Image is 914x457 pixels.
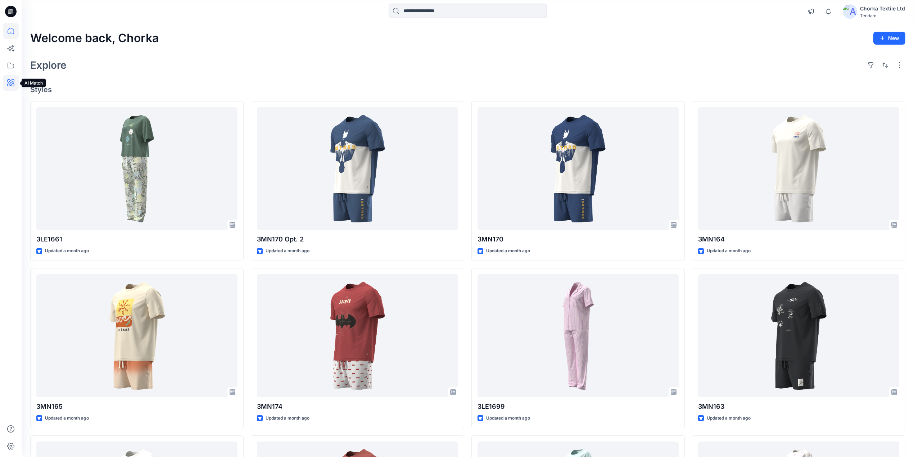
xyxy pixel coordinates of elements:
[478,402,679,412] p: 3LE1699
[36,402,237,412] p: 3MN165
[478,107,679,230] a: 3MN170
[30,85,905,94] h4: Styles
[36,107,237,230] a: 3LE1661
[257,402,458,412] p: 3MN174
[698,107,899,230] a: 3MN164
[36,234,237,244] p: 3LE1661
[698,402,899,412] p: 3MN163
[873,32,905,45] button: New
[707,247,751,255] p: Updated a month ago
[707,415,751,422] p: Updated a month ago
[257,234,458,244] p: 3MN170 Opt. 2
[486,415,530,422] p: Updated a month ago
[698,274,899,397] a: 3MN163
[860,4,905,13] div: Chorka Textile Ltd
[266,247,309,255] p: Updated a month ago
[36,274,237,397] a: 3MN165
[30,59,67,71] h2: Explore
[266,415,309,422] p: Updated a month ago
[486,247,530,255] p: Updated a month ago
[257,274,458,397] a: 3MN174
[478,234,679,244] p: 3MN170
[478,274,679,397] a: 3LE1699
[843,4,857,19] img: avatar
[45,415,89,422] p: Updated a month ago
[257,107,458,230] a: 3MN170 Opt. 2
[45,247,89,255] p: Updated a month ago
[30,32,159,45] h2: Welcome back, Chorka
[860,13,905,18] div: Tendam
[698,234,899,244] p: 3MN164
